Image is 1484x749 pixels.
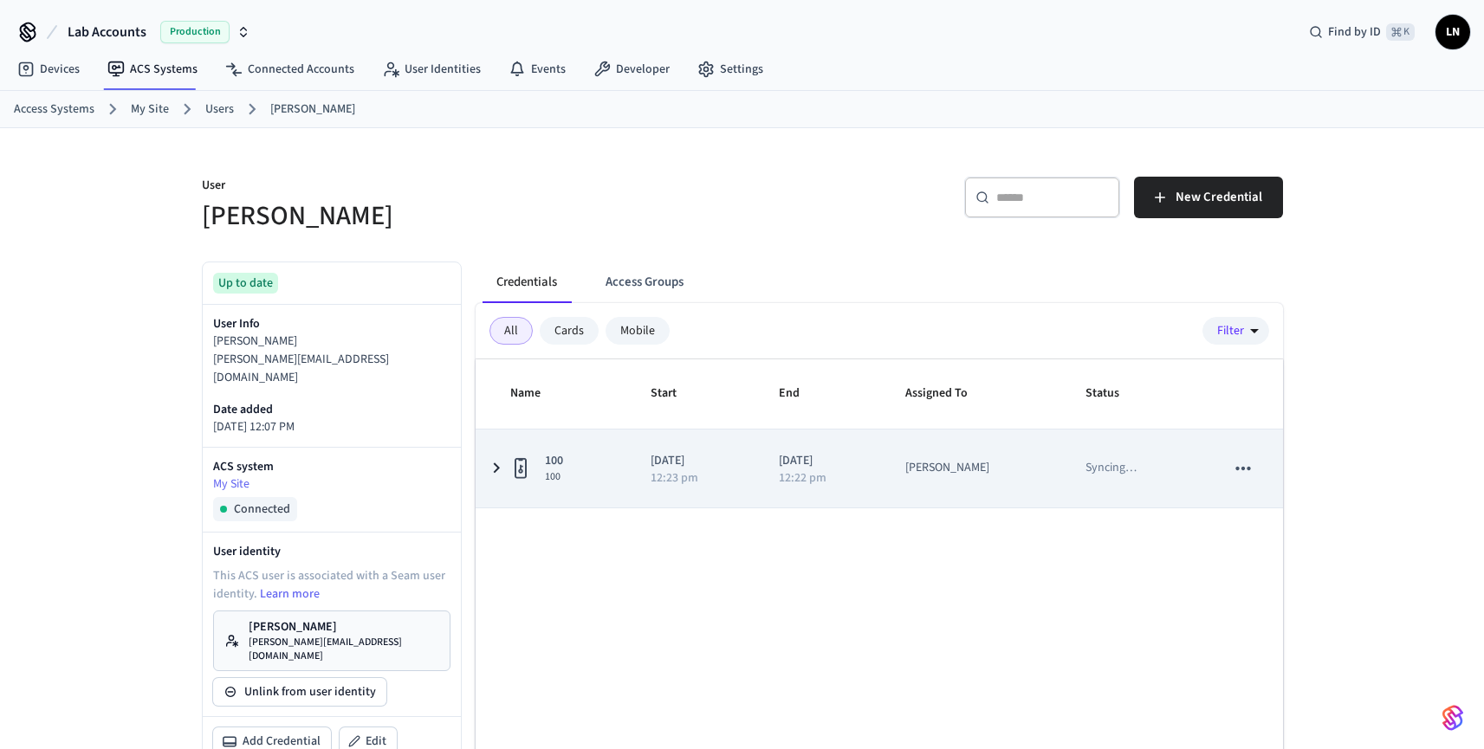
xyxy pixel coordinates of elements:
[779,472,826,484] p: 12:22 pm
[213,351,450,387] p: [PERSON_NAME][EMAIL_ADDRESS][DOMAIN_NAME]
[368,54,495,85] a: User Identities
[495,54,580,85] a: Events
[205,100,234,119] a: Users
[651,472,698,484] p: 12:23 pm
[1085,380,1142,407] span: Status
[270,100,355,119] a: [PERSON_NAME]
[1202,317,1269,345] button: Filter
[234,500,290,518] span: Connected
[779,380,822,407] span: End
[213,458,450,475] p: ACS system
[213,543,450,560] p: User identity
[651,380,699,407] span: Start
[213,273,278,294] div: Up to date
[1437,16,1468,48] span: LN
[1386,23,1415,41] span: ⌘ K
[211,54,368,85] a: Connected Accounts
[606,317,670,345] div: Mobile
[1134,177,1283,218] button: New Credential
[160,21,230,43] span: Production
[213,567,450,604] p: This ACS user is associated with a Seam user identity.
[213,333,450,351] p: [PERSON_NAME]
[1435,15,1470,49] button: LN
[1295,16,1429,48] div: Find by ID⌘ K
[1442,704,1463,732] img: SeamLogoGradient.69752ec5.svg
[592,262,697,303] button: Access Groups
[213,401,450,418] p: Date added
[510,380,563,407] span: Name
[1085,459,1137,477] p: Syncing …
[476,359,1283,508] table: sticky table
[94,54,211,85] a: ACS Systems
[905,380,990,407] span: Assigned To
[260,585,320,603] a: Learn more
[3,54,94,85] a: Devices
[651,452,737,470] p: [DATE]
[213,678,386,706] button: Unlink from user identity
[68,22,146,42] span: Lab Accounts
[202,177,732,198] p: User
[249,636,439,663] p: [PERSON_NAME][EMAIL_ADDRESS][DOMAIN_NAME]
[14,100,94,119] a: Access Systems
[249,618,439,636] p: [PERSON_NAME]
[540,317,599,345] div: Cards
[131,100,169,119] a: My Site
[213,315,450,333] p: User Info
[545,470,563,484] span: 100
[1328,23,1381,41] span: Find by ID
[489,317,533,345] div: All
[580,54,684,85] a: Developer
[213,475,450,494] a: My Site
[779,452,865,470] p: [DATE]
[483,262,571,303] button: Credentials
[905,459,989,477] div: [PERSON_NAME]
[545,452,563,470] span: 100
[213,610,450,671] a: [PERSON_NAME][PERSON_NAME][EMAIL_ADDRESS][DOMAIN_NAME]
[1176,186,1262,209] span: New Credential
[202,198,732,234] h5: [PERSON_NAME]
[684,54,777,85] a: Settings
[213,418,450,436] p: [DATE] 12:07 PM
